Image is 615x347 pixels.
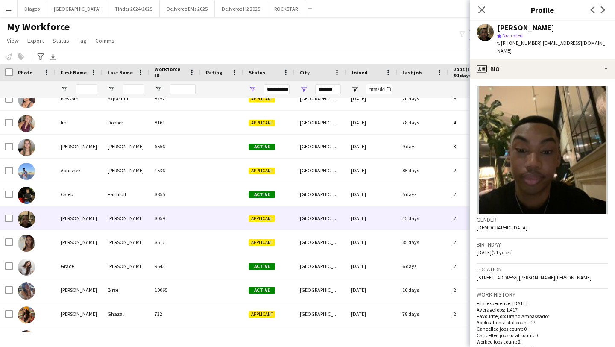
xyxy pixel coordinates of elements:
div: 85 days [397,230,448,254]
div: [PERSON_NAME] [56,230,102,254]
div: [DATE] [346,111,397,134]
div: 78 days [397,302,448,326]
a: Export [24,35,47,46]
div: 8855 [149,182,201,206]
h3: Gender [477,216,608,223]
div: [DATE] [346,159,397,182]
div: Ghazal [102,302,149,326]
p: Applications total count: 17 [477,319,608,326]
h3: Profile [470,4,615,15]
div: 2 [448,254,504,278]
div: 9643 [149,254,201,278]
div: 3 [448,135,504,158]
input: First Name Filter Input [76,84,97,94]
p: First experience: [DATE] [477,300,608,306]
p: Worked jobs count: 2 [477,338,608,345]
div: [GEOGRAPHIC_DATA] [295,278,346,302]
span: City [300,69,310,76]
div: [GEOGRAPHIC_DATA] [295,111,346,134]
button: Open Filter Menu [300,85,307,93]
button: Open Filter Menu [249,85,256,93]
img: Nadeen Ghazal [18,306,35,323]
span: Joined [351,69,368,76]
span: Rating [206,69,222,76]
button: Deliveroo EMs 2025 [160,0,215,17]
button: Open Filter Menu [155,85,162,93]
span: My Workforce [7,21,70,33]
div: 8252 [149,87,201,110]
span: Photo [18,69,32,76]
span: [STREET_ADDRESS][PERSON_NAME][PERSON_NAME] [477,274,592,281]
span: Applicant [249,311,275,318]
img: Caleb Faithfull [18,187,35,204]
a: Status [49,35,73,46]
div: [DATE] [346,182,397,206]
div: 732 [149,302,201,326]
div: Abhishek [56,159,102,182]
img: Imi Dobber [18,115,35,132]
img: Crew avatar or photo [477,86,608,214]
a: View [3,35,22,46]
input: Joined Filter Input [366,84,392,94]
p: Average jobs: 1.417 [477,306,608,313]
div: [GEOGRAPHIC_DATA] [295,254,346,278]
div: 20 days [397,87,448,110]
div: Dobber [102,111,149,134]
span: Last Name [108,69,133,76]
div: [DATE] [346,206,397,230]
button: Diageo [18,0,47,17]
span: Applicant [249,215,275,222]
h3: Location [477,265,608,273]
h3: Work history [477,291,608,298]
span: Comms [95,37,114,44]
input: Last Name Filter Input [123,84,144,94]
div: 5 [448,87,504,110]
button: ROCKSTAR [267,0,305,17]
div: 2 [448,206,504,230]
span: Status [53,37,69,44]
img: blossom okpachui [18,91,35,108]
div: [DATE] [346,87,397,110]
div: 6556 [149,135,201,158]
input: City Filter Input [315,84,341,94]
img: Eleanor Gomes [18,235,35,252]
div: Bio [470,59,615,79]
span: [DATE] (21 years) [477,249,513,256]
span: Not rated [502,32,523,38]
p: Cancelled jobs total count: 0 [477,332,608,338]
button: [GEOGRAPHIC_DATA] [47,0,108,17]
span: Active [249,191,275,198]
div: 1536 [149,159,201,182]
div: [DATE] [346,135,397,158]
div: 8059 [149,206,201,230]
span: Status [249,69,265,76]
div: [DATE] [346,230,397,254]
a: Comms [92,35,118,46]
img: Grace Germain [18,259,35,276]
span: Applicant [249,96,275,102]
span: Applicant [249,168,275,174]
div: [PERSON_NAME] [56,302,102,326]
img: Abhishek Binodh [18,163,35,180]
span: Active [249,144,275,150]
div: Birse [102,278,149,302]
div: 78 days [397,111,448,134]
div: 16 days [397,278,448,302]
div: [GEOGRAPHIC_DATA] [295,182,346,206]
div: [GEOGRAPHIC_DATA] [295,135,346,158]
div: Grace [56,254,102,278]
div: [GEOGRAPHIC_DATA] [295,206,346,230]
div: [GEOGRAPHIC_DATA] [295,230,346,254]
span: Tag [78,37,87,44]
span: Applicant [249,120,275,126]
div: [GEOGRAPHIC_DATA] [295,302,346,326]
span: [DEMOGRAPHIC_DATA] [477,224,527,231]
img: Daniel Gordon-Jacobs [18,211,35,228]
span: Jobs (last 90 days) [454,66,478,79]
span: Active [249,263,275,270]
span: Applicant [249,239,275,246]
div: [GEOGRAPHIC_DATA] [295,159,346,182]
div: 9 days [397,135,448,158]
span: Export [27,37,44,44]
div: 2 [448,182,504,206]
